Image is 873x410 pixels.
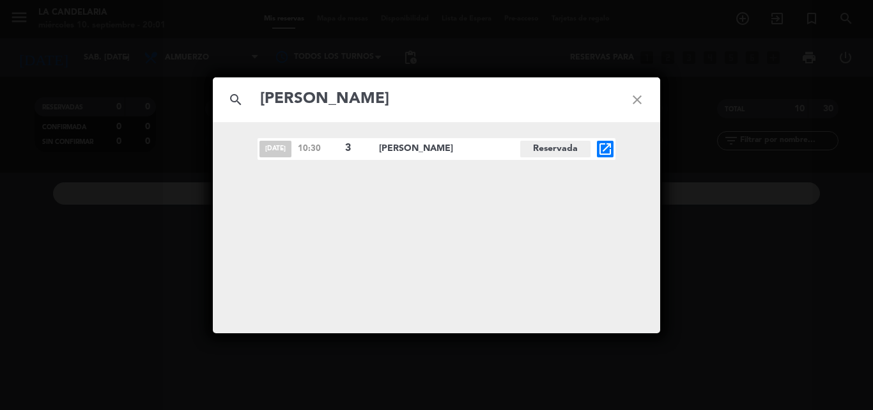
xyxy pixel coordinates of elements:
span: [DATE] [259,141,291,157]
i: open_in_new [598,141,613,157]
i: close [614,77,660,123]
span: Reservada [520,141,591,157]
i: search [213,77,259,123]
input: Buscar reservas [259,86,614,113]
span: [PERSON_NAME] [379,141,520,156]
span: 3 [345,140,368,157]
span: 10:30 [298,142,339,155]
